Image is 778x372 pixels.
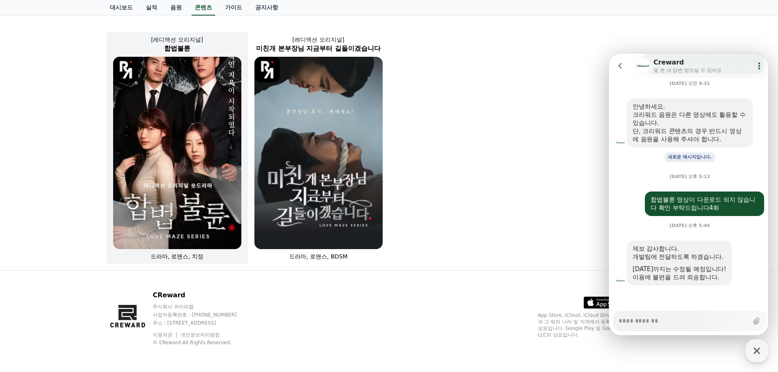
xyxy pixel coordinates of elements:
p: 사업자등록번호 : [PHONE_NUMBER] [153,312,252,318]
img: 합법불륜 [113,57,241,249]
iframe: Channel chat [609,53,768,335]
h2: 미친개 본부장님 지금부터 길들이겠습니다 [248,44,389,53]
img: 미친개 본부장님 지금부터 길들이겠습니다 [254,57,383,249]
img: [object Object] Logo [254,57,280,82]
a: 개인정보처리방침 [181,332,220,338]
p: 주식회사 와이피랩 [153,303,252,310]
p: CReward [153,290,252,300]
a: [레디액션 오리지널] 합법불륜 합법불륜 [object Object] Logo 드라마, 로맨스, 치정 [107,29,248,267]
p: [레디액션 오리지널] [248,36,389,44]
p: © CReward All Rights Reserved. [153,339,252,346]
p: App Store, iCloud, iCloud Drive 및 iTunes Store는 미국과 그 밖의 나라 및 지역에서 등록된 Apple Inc.의 서비스 상표입니다. Goo... [538,312,669,338]
span: 드라마, 로맨스, BDSM [289,253,348,260]
p: [레디액션 오리지널] [107,36,248,44]
a: 이용약관 [153,332,178,338]
p: 주소 : [STREET_ADDRESS] [153,320,252,326]
h2: 합법불륜 [107,44,248,53]
img: [object Object] Logo [113,57,139,82]
span: 드라마, 로맨스, 치정 [151,253,204,260]
a: [레디액션 오리지널] 미친개 본부장님 지금부터 길들이겠습니다 미친개 본부장님 지금부터 길들이겠습니다 [object Object] Logo 드라마, 로맨스, BDSM [248,29,389,267]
